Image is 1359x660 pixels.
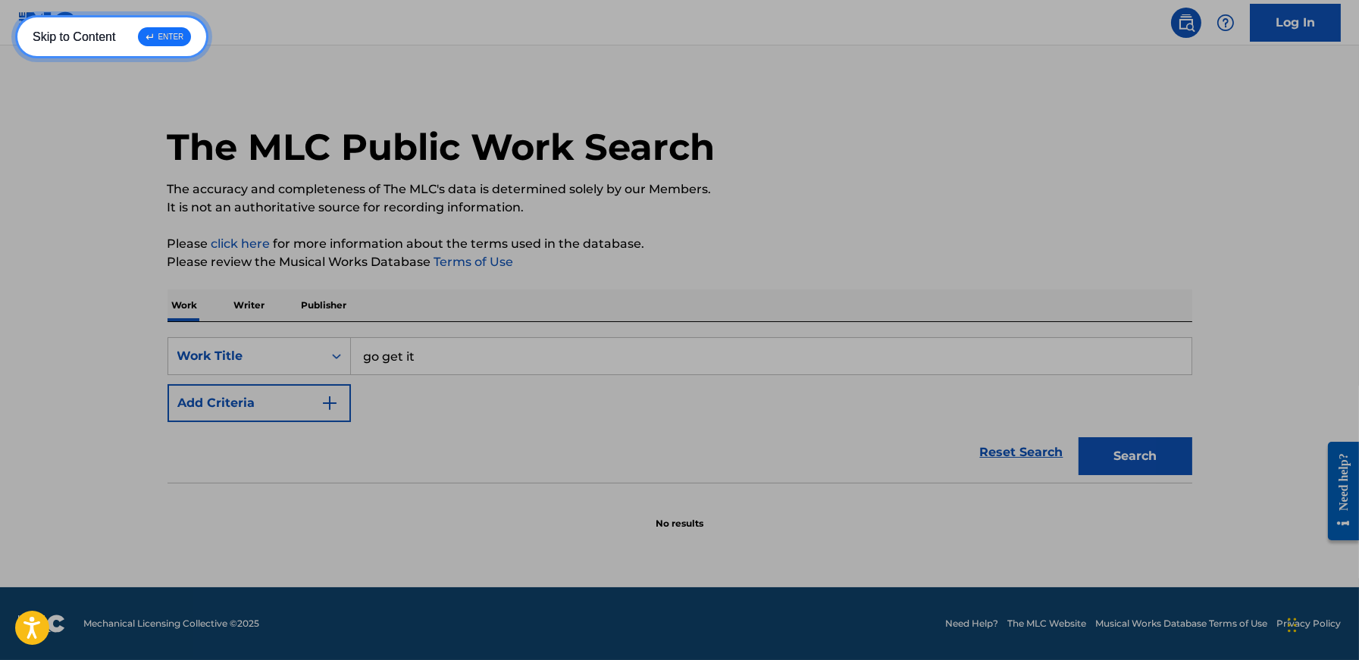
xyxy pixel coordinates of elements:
[168,199,1192,217] p: It is not an authoritative source for recording information.
[1250,4,1341,42] a: Log In
[1007,617,1086,630] a: The MLC Website
[168,337,1192,483] form: Search Form
[297,289,352,321] p: Publisher
[321,394,339,412] img: 9d2ae6d4665cec9f34b9.svg
[18,11,77,33] img: MLC Logo
[431,255,514,269] a: Terms of Use
[168,289,202,321] p: Work
[168,235,1192,253] p: Please for more information about the terms used in the database.
[972,436,1071,469] a: Reset Search
[168,124,716,170] h1: The MLC Public Work Search
[83,617,259,630] span: Mechanical Licensing Collective © 2025
[1095,617,1267,630] a: Musical Works Database Terms of Use
[18,615,65,633] img: logo
[230,289,270,321] p: Writer
[168,384,351,422] button: Add Criteria
[945,617,998,630] a: Need Help?
[1288,602,1297,648] div: Drag
[1276,617,1341,630] a: Privacy Policy
[1210,8,1241,38] div: Help
[1217,14,1235,32] img: help
[168,253,1192,271] p: Please review the Musical Works Database
[168,180,1192,199] p: The accuracy and completeness of The MLC's data is determined solely by our Members.
[656,499,703,530] p: No results
[1079,437,1192,475] button: Search
[211,236,271,251] a: click here
[177,347,314,365] div: Work Title
[1171,8,1201,38] a: Public Search
[1283,587,1359,660] iframe: Chat Widget
[1177,14,1195,32] img: search
[1317,430,1359,552] iframe: Resource Center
